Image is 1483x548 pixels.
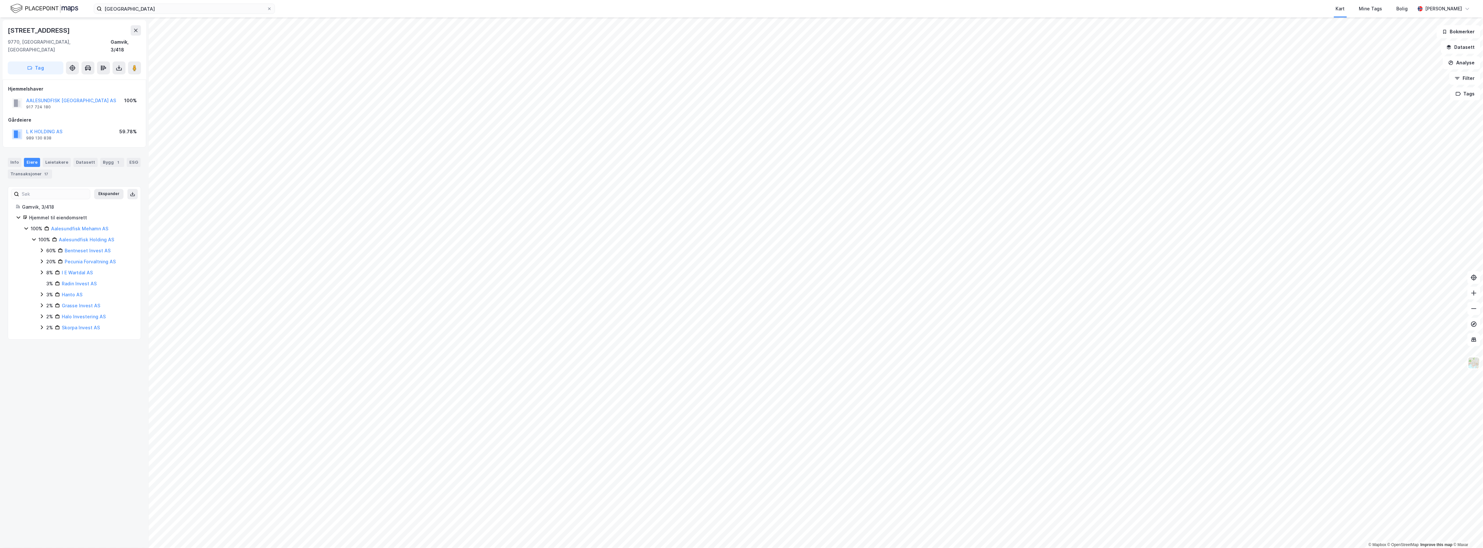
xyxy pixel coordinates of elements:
[31,225,42,233] div: 100%
[1359,5,1382,13] div: Mine Tags
[46,258,56,266] div: 20%
[1451,517,1483,548] div: Kontrollprogram for chat
[46,247,56,255] div: 60%
[26,104,51,110] div: 917 724 180
[62,292,82,297] a: Hanto AS
[1369,543,1386,547] a: Mapbox
[1336,5,1345,13] div: Kart
[62,281,97,286] a: Radin Invest AS
[1397,5,1408,13] div: Bolig
[8,116,141,124] div: Gårdeiere
[1388,543,1419,547] a: OpenStreetMap
[73,158,98,167] div: Datasett
[46,291,53,299] div: 3%
[65,259,116,264] a: Pecunia Forvaltning AS
[22,203,133,211] div: Gamvik, 3/418
[8,25,71,36] div: [STREET_ADDRESS]
[26,136,51,141] div: 989 130 838
[8,158,21,167] div: Info
[1437,25,1480,38] button: Bokmerker
[1443,56,1480,69] button: Analyse
[62,314,106,319] a: Halo Investering AS
[111,38,141,54] div: Gamvik, 3/418
[8,38,111,54] div: 9770, [GEOGRAPHIC_DATA], [GEOGRAPHIC_DATA]
[8,170,52,179] div: Transaksjoner
[46,280,53,288] div: 3%
[29,214,133,222] div: Hjemmel til eiendomsrett
[46,313,53,321] div: 2%
[1450,87,1480,100] button: Tags
[1468,357,1480,369] img: Z
[8,61,63,74] button: Tag
[115,159,122,166] div: 1
[59,237,114,242] a: Aalesundfisk Holding AS
[24,158,40,167] div: Eiere
[1425,5,1462,13] div: [PERSON_NAME]
[1421,543,1453,547] a: Improve this map
[124,97,137,104] div: 100%
[46,269,53,277] div: 8%
[65,248,111,253] a: Bentneset Invest AS
[62,325,100,330] a: Skorpa Invest AS
[62,303,100,308] a: Grasse Invest AS
[119,128,137,136] div: 59.78%
[1449,72,1480,85] button: Filter
[102,4,267,14] input: Søk på adresse, matrikkel, gårdeiere, leietakere eller personer
[8,85,141,93] div: Hjemmelshaver
[46,302,53,310] div: 2%
[43,171,49,177] div: 17
[127,158,141,167] div: ESG
[100,158,124,167] div: Bygg
[46,324,53,332] div: 2%
[1451,517,1483,548] iframe: Chat Widget
[62,270,93,275] a: I E Wartdal AS
[19,189,90,199] input: Søk
[94,189,124,199] button: Ekspander
[43,158,71,167] div: Leietakere
[10,3,78,14] img: logo.f888ab2527a4732fd821a326f86c7f29.svg
[1441,41,1480,54] button: Datasett
[51,226,108,231] a: Aalesundfisk Mehamn AS
[38,236,50,244] div: 100%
